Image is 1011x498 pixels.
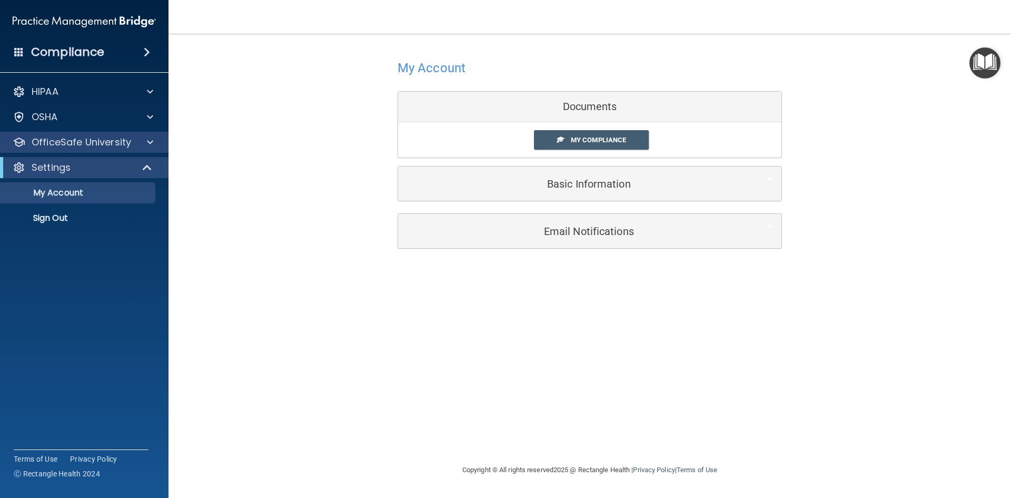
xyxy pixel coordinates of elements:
[31,45,104,60] h4: Compliance
[406,226,741,237] h5: Email Notifications
[398,61,465,75] h4: My Account
[14,468,100,479] span: Ⓒ Rectangle Health 2024
[571,136,626,144] span: My Compliance
[398,453,782,487] div: Copyright © All rights reserved 2025 @ Rectangle Health | |
[633,466,675,474] a: Privacy Policy
[13,136,153,149] a: OfficeSafe University
[70,454,117,464] a: Privacy Policy
[969,47,1000,79] button: Open Resource Center
[406,219,774,243] a: Email Notifications
[32,136,131,149] p: OfficeSafe University
[13,85,153,98] a: HIPAA
[13,11,156,32] img: PMB logo
[13,111,153,123] a: OSHA
[13,161,153,174] a: Settings
[398,92,781,122] div: Documents
[677,466,717,474] a: Terms of Use
[7,188,151,198] p: My Account
[32,85,58,98] p: HIPAA
[32,161,71,174] p: Settings
[14,454,57,464] a: Terms of Use
[32,111,58,123] p: OSHA
[406,178,741,190] h5: Basic Information
[7,213,151,223] p: Sign Out
[406,172,774,196] a: Basic Information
